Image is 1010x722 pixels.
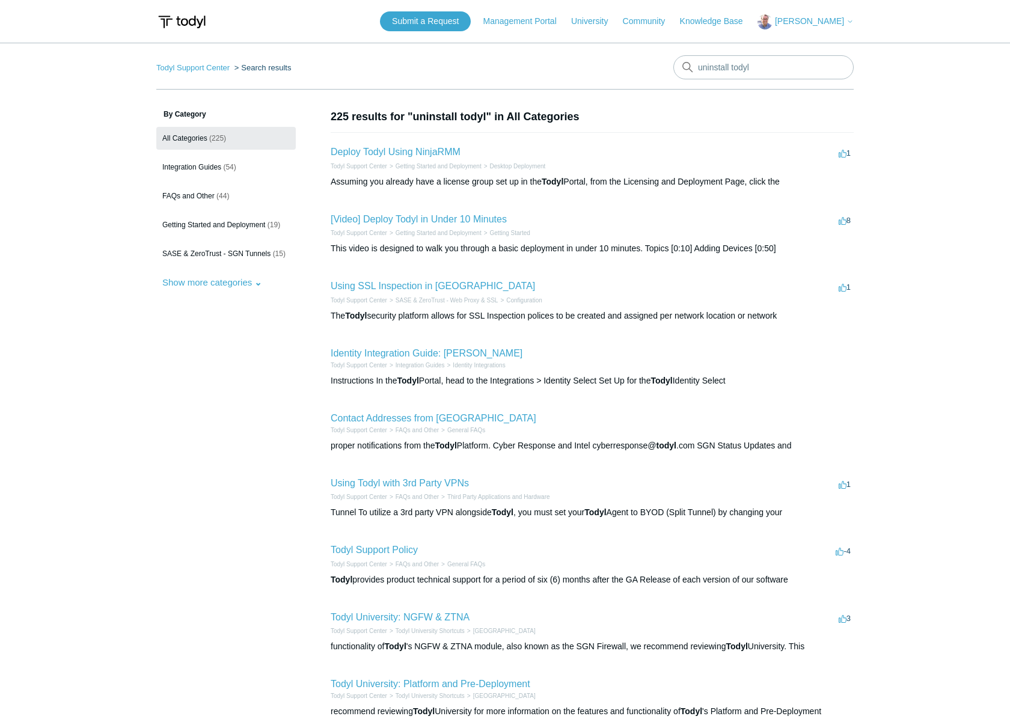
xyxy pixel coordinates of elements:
[465,691,536,700] li: Todyl University
[447,427,485,433] a: General FAQs
[465,626,536,635] li: Todyl University
[584,507,606,517] em: Todyl
[387,492,439,501] li: FAQs and Other
[473,693,536,699] a: [GEOGRAPHIC_DATA]
[331,626,387,635] li: Todyl Support Center
[492,507,513,517] em: Todyl
[387,626,465,635] li: Todyl University Shortcuts
[331,628,387,634] a: Todyl Support Center
[331,612,470,622] a: Todyl University: NGFW & ZTNA
[331,362,387,369] a: Todyl Support Center
[439,560,485,569] li: General FAQs
[156,109,296,120] h3: By Category
[839,614,851,623] span: 3
[387,560,439,569] li: FAQs and Other
[439,492,549,501] li: Third Party Applications and Hardware
[506,297,542,304] a: Configuration
[331,296,387,305] li: Todyl Support Center
[490,163,546,170] a: Desktop Deployment
[331,427,387,433] a: Todyl Support Center
[435,441,457,450] em: Todyl
[681,706,702,716] em: Todyl
[453,362,505,369] a: Identity Integrations
[331,478,469,488] a: Using Todyl with 3rd Party VPNs
[387,361,445,370] li: Integration Guides
[216,192,229,200] span: (44)
[385,641,406,651] em: Todyl
[387,296,498,305] li: SASE & ZeroTrust - Web Proxy & SSL
[162,192,215,200] span: FAQs and Other
[498,296,542,305] li: Configuration
[482,228,530,237] li: Getting Started
[232,63,292,72] li: Search results
[396,362,445,369] a: Integration Guides
[331,176,854,188] div: Assuming you already have a license group set up in the Portal, from the Licensing and Deployment...
[650,376,672,385] em: Todyl
[331,297,387,304] a: Todyl Support Center
[387,691,465,700] li: Todyl University Shortcuts
[156,156,296,179] a: Integration Guides (54)
[273,249,286,258] span: (15)
[156,242,296,265] a: SASE & ZeroTrust - SGN Tunnels (15)
[839,216,851,225] span: 8
[331,163,387,170] a: Todyl Support Center
[162,163,221,171] span: Integration Guides
[439,426,485,435] li: General FAQs
[396,693,465,699] a: Todyl University Shortcuts
[396,230,482,236] a: Getting Started and Deployment
[473,628,536,634] a: [GEOGRAPHIC_DATA]
[331,545,418,555] a: Todyl Support Policy
[331,506,854,519] div: Tunnel To utilize a 3rd party VPN alongside , you must set your Agent to BYOD (Split Tunnel) by c...
[839,148,851,158] span: 1
[331,281,535,291] a: Using SSL Inspection in [GEOGRAPHIC_DATA]
[397,376,419,385] em: Todyl
[387,162,482,171] li: Getting Started and Deployment
[156,185,296,207] a: FAQs and Other (44)
[331,574,854,586] div: provides product technical support for a period of six (6) months after the GA Release of each ve...
[413,706,435,716] em: Todyl
[380,11,471,31] a: Submit a Request
[839,480,851,489] span: 1
[156,63,230,72] a: Todyl Support Center
[673,55,854,79] input: Search
[571,15,620,28] a: University
[726,641,748,651] em: Todyl
[331,109,854,125] h1: 225 results for "uninstall todyl" in All Categories
[836,546,851,555] span: -4
[156,63,232,72] li: Todyl Support Center
[156,11,207,33] img: Todyl Support Center Help Center home page
[396,628,465,634] a: Todyl University Shortcuts
[331,413,536,423] a: Contact Addresses from [GEOGRAPHIC_DATA]
[839,283,851,292] span: 1
[331,147,461,157] a: Deploy Todyl Using NinjaRMM
[331,492,387,501] li: Todyl Support Center
[331,679,530,689] a: Todyl University: Platform and Pre-Deployment
[680,15,755,28] a: Knowledge Base
[775,16,844,26] span: [PERSON_NAME]
[162,134,207,142] span: All Categories
[757,14,854,29] button: [PERSON_NAME]
[387,426,439,435] li: FAQs and Other
[331,361,387,370] li: Todyl Support Center
[156,213,296,236] a: Getting Started and Deployment (19)
[331,640,854,653] div: functionality of 's NGFW & ZTNA module, also known as the SGN Firewall, we recommend reviewing Un...
[447,494,550,500] a: Third Party Applications and Hardware
[162,249,271,258] span: SASE & ZeroTrust - SGN Tunnels
[156,271,268,293] button: Show more categories
[482,162,546,171] li: Desktop Deployment
[445,361,506,370] li: Identity Integrations
[268,221,280,229] span: (19)
[209,134,226,142] span: (225)
[331,705,854,718] div: recommend reviewing University for more information on the features and functionality of 's Platf...
[331,162,387,171] li: Todyl Support Center
[331,214,507,224] a: [Video] Deploy Todyl in Under 10 Minutes
[623,15,678,28] a: Community
[331,693,387,699] a: Todyl Support Center
[331,439,854,452] div: proper notifications from the Platform. Cyber Response and Intel cyberresponse@ .com SGN Status U...
[331,228,387,237] li: Todyl Support Center
[396,494,439,500] a: FAQs and Other
[331,242,854,255] div: This video is designed to walk you through a basic deployment in under 10 minutes. Topics [0:10] ...
[331,426,387,435] li: Todyl Support Center
[396,561,439,568] a: FAQs and Other
[331,375,854,387] div: Instructions In the Portal, head to the Integrations > Identity Select Set Up for the Identity Se...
